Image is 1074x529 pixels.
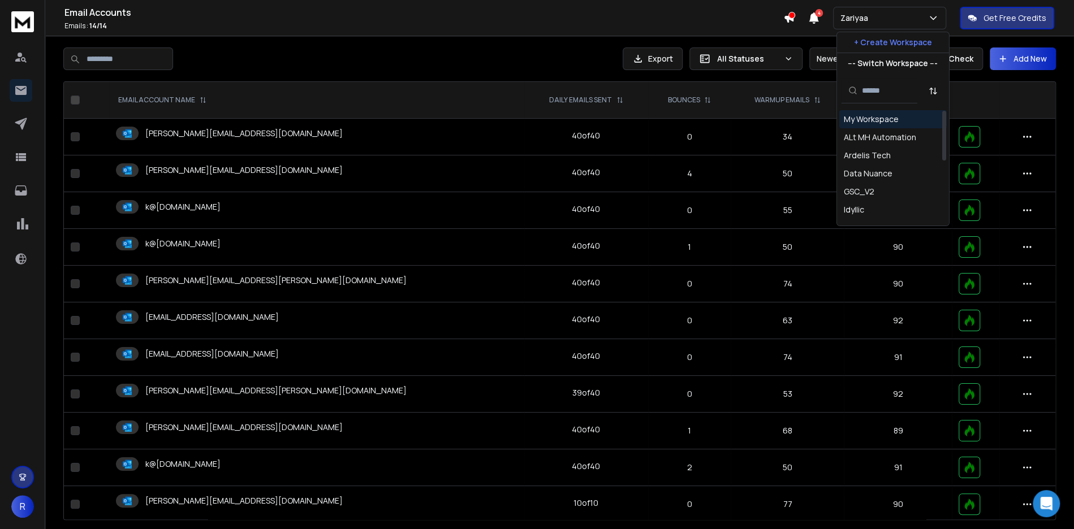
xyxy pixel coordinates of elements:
[572,461,600,472] div: 40 of 40
[809,47,883,70] button: Newest
[731,449,844,486] td: 50
[573,497,598,509] div: 10 of 10
[89,21,107,31] span: 14 / 14
[731,229,844,266] td: 50
[844,186,874,197] div: GSC_V2
[844,376,952,413] td: 92
[844,132,916,143] div: ALt MH Automation
[731,339,844,376] td: 74
[145,495,343,506] p: [PERSON_NAME][EMAIL_ADDRESS][DOMAIN_NAME]
[11,495,34,518] button: R
[731,192,844,229] td: 55
[145,128,343,139] p: [PERSON_NAME][EMAIL_ADDRESS][DOMAIN_NAME]
[854,37,932,48] p: + Create Workspace
[655,425,724,436] p: 1
[145,385,407,396] p: [PERSON_NAME][EMAIL_ADDRESS][PERSON_NAME][DOMAIN_NAME]
[572,240,600,252] div: 40 of 40
[623,47,683,70] button: Export
[840,12,873,24] p: Zariyaa
[145,458,221,470] p: k@[DOMAIN_NAME]
[145,201,221,213] p: k@[DOMAIN_NAME]
[572,167,600,178] div: 40 of 40
[655,462,724,473] p: 2
[844,204,864,215] div: Idyllic
[990,47,1056,70] button: Add New
[844,222,852,233] div: MI
[655,205,724,216] p: 0
[549,96,612,105] p: DAILY EMAILS SENT
[844,449,952,486] td: 91
[655,278,724,289] p: 0
[922,80,944,102] button: Sort by Sort A-Z
[145,238,221,249] p: k@[DOMAIN_NAME]
[848,58,938,69] p: --- Switch Workspace ---
[655,241,724,253] p: 1
[731,413,844,449] td: 68
[655,352,724,363] p: 0
[572,350,600,362] div: 40 of 40
[731,119,844,155] td: 34
[64,6,783,19] h1: Email Accounts
[655,168,724,179] p: 4
[11,11,34,32] img: logo
[145,164,343,176] p: [PERSON_NAME][EMAIL_ADDRESS][DOMAIN_NAME]
[844,413,952,449] td: 89
[754,96,809,105] p: WARMUP EMAILS
[731,376,844,413] td: 53
[145,275,407,286] p: [PERSON_NAME][EMAIL_ADDRESS][PERSON_NAME][DOMAIN_NAME]
[145,311,279,323] p: [EMAIL_ADDRESS][DOMAIN_NAME]
[667,96,700,105] p: BOUNCES
[844,229,952,266] td: 90
[844,150,891,161] div: Ardelis Tech
[572,203,600,215] div: 40 of 40
[844,486,952,523] td: 90
[844,266,952,302] td: 90
[984,12,1046,24] p: Get Free Credits
[731,266,844,302] td: 74
[731,155,844,192] td: 50
[655,498,724,510] p: 0
[572,130,600,141] div: 40 of 40
[717,53,779,64] p: All Statuses
[572,314,600,325] div: 40 of 40
[960,7,1054,29] button: Get Free Credits
[815,9,823,17] span: 4
[572,387,600,398] div: 39 of 40
[1033,490,1060,517] div: Open Intercom Messenger
[655,131,724,142] p: 0
[731,486,844,523] td: 77
[118,96,206,105] div: EMAIL ACCOUNT NAME
[731,302,844,339] td: 63
[844,168,892,179] div: Data Nuance
[572,277,600,288] div: 40 of 40
[572,424,600,435] div: 40 of 40
[655,388,724,400] p: 0
[844,114,899,125] div: My Workspace
[145,422,343,433] p: [PERSON_NAME][EMAIL_ADDRESS][DOMAIN_NAME]
[844,302,952,339] td: 92
[145,348,279,359] p: [EMAIL_ADDRESS][DOMAIN_NAME]
[844,339,952,376] td: 91
[655,315,724,326] p: 0
[837,32,949,53] button: + Create Workspace
[64,21,783,31] p: Emails :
